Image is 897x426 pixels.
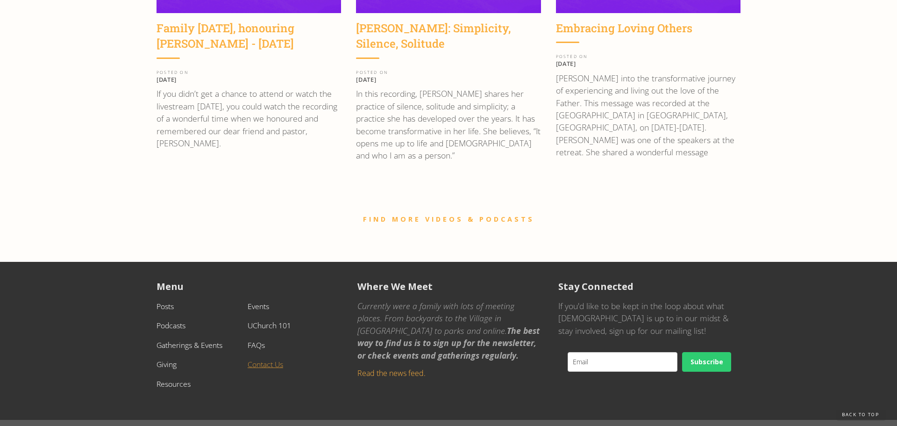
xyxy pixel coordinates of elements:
p: If you didn’t get a chance to attend or watch the livestream [DATE], you could watch the recordin... [157,87,341,149]
h5: Stay Connected [558,281,740,292]
p: [DATE] [556,60,740,67]
a: Embracing Loving Others [556,21,692,42]
a: FAQs [248,340,265,350]
div: Family [DATE], honouring [PERSON_NAME] - [DATE] [157,21,341,52]
a: Gatherings & Events [157,340,222,350]
p: [PERSON_NAME] into the transformative journey of experiencing and living out the love of the Fath... [556,72,740,159]
h5: Menu [157,281,339,292]
a: Posts [157,301,174,311]
a: Family [DATE], honouring [PERSON_NAME] - [DATE] [157,21,341,58]
a: [PERSON_NAME]: Simplicity, Silence, Solitude [356,21,541,58]
div: POSTED ON [356,71,541,75]
a: Resources [157,379,191,389]
p: In this recording, [PERSON_NAME] shares her practice of silence, solitude and simplicity; a pract... [356,87,541,161]
a: Podcasts [157,320,185,331]
p: If you'd like to be kept in the loop about what [DEMOGRAPHIC_DATA] is up to in our midst & stay i... [558,300,740,337]
a: Back to Top [836,410,886,421]
em: Currently were a family with lots of meeting places. From backyards to the Village in [GEOGRAPHIC... [357,300,514,336]
h5: Where We Meet [357,281,540,292]
div: POSTED ON [157,71,341,75]
a: UChurch 101 [248,320,291,331]
a: Read the news feed. [357,368,426,378]
em: The best way to find us is to sign up for the newsletter, or check events and gatherings regularly. [357,325,540,361]
a: Giving [157,359,177,369]
div: POSTED ON [556,55,740,59]
a: Events [248,301,269,311]
p: [DATE] [157,76,341,83]
div: Embracing Loving Others [556,21,692,36]
p: [DATE] [356,76,541,83]
button: Subscribe [682,352,731,372]
a: Contact Us [248,359,283,369]
input: Email [568,352,677,372]
a: FIND MORE VIDEOS & PODCASTS [363,215,534,224]
div: [PERSON_NAME]: Simplicity, Silence, Solitude [356,21,541,52]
